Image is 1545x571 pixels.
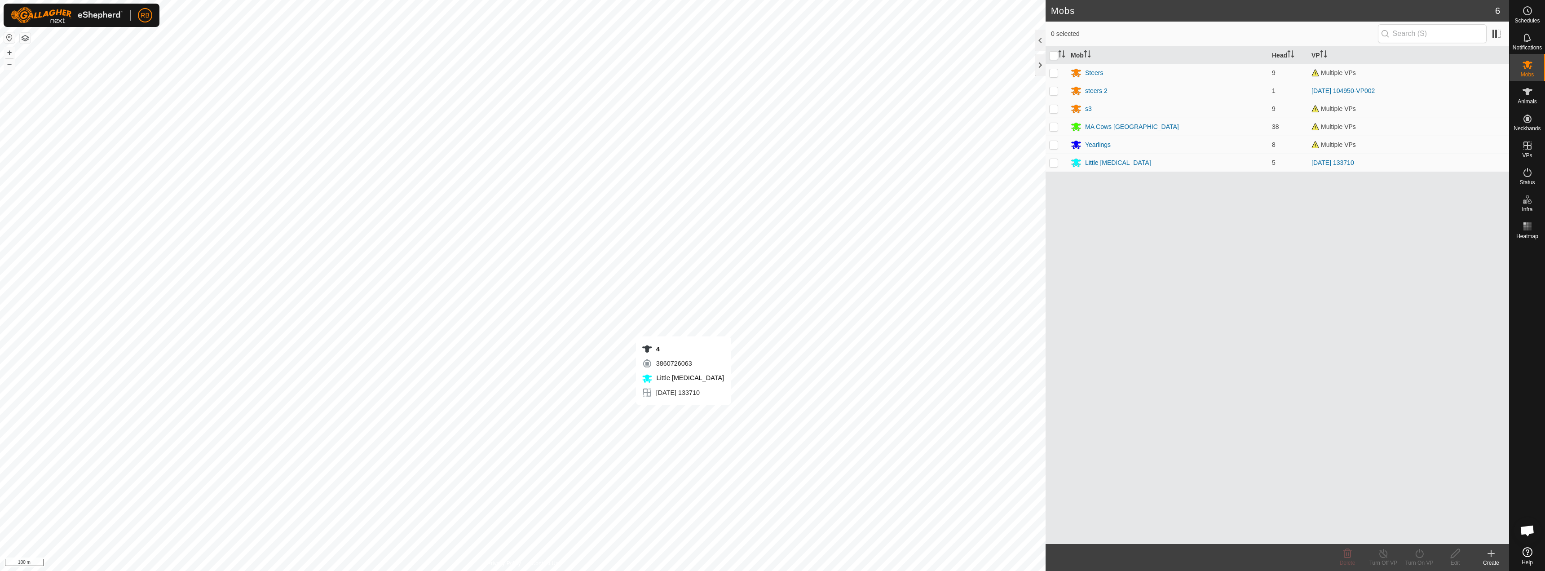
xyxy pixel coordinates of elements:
span: RB [141,11,149,20]
div: MA Cows [GEOGRAPHIC_DATA] [1085,122,1179,132]
a: Privacy Policy [487,559,521,567]
div: Create [1473,559,1509,567]
div: Steers [1085,68,1103,78]
a: [DATE] 104950-VP002 [1311,87,1375,94]
span: Mobs [1521,72,1534,77]
div: Little [MEDICAL_DATA] [1085,158,1151,168]
div: 4 [642,344,724,354]
span: Multiple VPs [1311,123,1356,130]
a: [DATE] 133710 [1311,159,1354,166]
span: Little [MEDICAL_DATA] [654,374,724,381]
button: + [4,47,15,58]
span: 1 [1272,87,1276,94]
span: Infra [1522,207,1532,212]
span: Multiple VPs [1311,141,1356,148]
div: [DATE] 133710 [642,387,724,398]
span: 38 [1272,123,1279,130]
span: 0 selected [1051,29,1378,39]
span: 9 [1272,105,1276,112]
button: Map Layers [20,33,31,44]
div: 3860726063 [642,358,724,369]
div: Turn Off VP [1365,559,1401,567]
p-sorticon: Activate to sort [1084,52,1091,59]
span: VPs [1522,153,1532,158]
span: Schedules [1514,18,1540,23]
th: Head [1268,47,1308,64]
h2: Mobs [1051,5,1495,16]
span: Neckbands [1514,126,1541,131]
a: Help [1510,544,1545,569]
button: – [4,59,15,70]
p-sorticon: Activate to sort [1320,52,1327,59]
div: steers 2 [1085,86,1108,96]
span: Notifications [1513,45,1542,50]
span: 6 [1495,4,1500,18]
span: 5 [1272,159,1276,166]
span: 8 [1272,141,1276,148]
div: s3 [1085,104,1092,114]
p-sorticon: Activate to sort [1058,52,1065,59]
div: Edit [1437,559,1473,567]
button: Reset Map [4,32,15,43]
th: VP [1308,47,1509,64]
img: Gallagher Logo [11,7,123,23]
input: Search (S) [1378,24,1487,43]
a: Contact Us [532,559,558,567]
span: Status [1519,180,1535,185]
span: 9 [1272,69,1276,76]
p-sorticon: Activate to sort [1287,52,1294,59]
span: Help [1522,560,1533,565]
span: Delete [1340,560,1355,566]
th: Mob [1067,47,1268,64]
span: Heatmap [1516,234,1538,239]
div: Open chat [1514,517,1541,544]
span: Multiple VPs [1311,105,1356,112]
div: Turn On VP [1401,559,1437,567]
span: Multiple VPs [1311,69,1356,76]
div: Yearlings [1085,140,1111,150]
span: Animals [1518,99,1537,104]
